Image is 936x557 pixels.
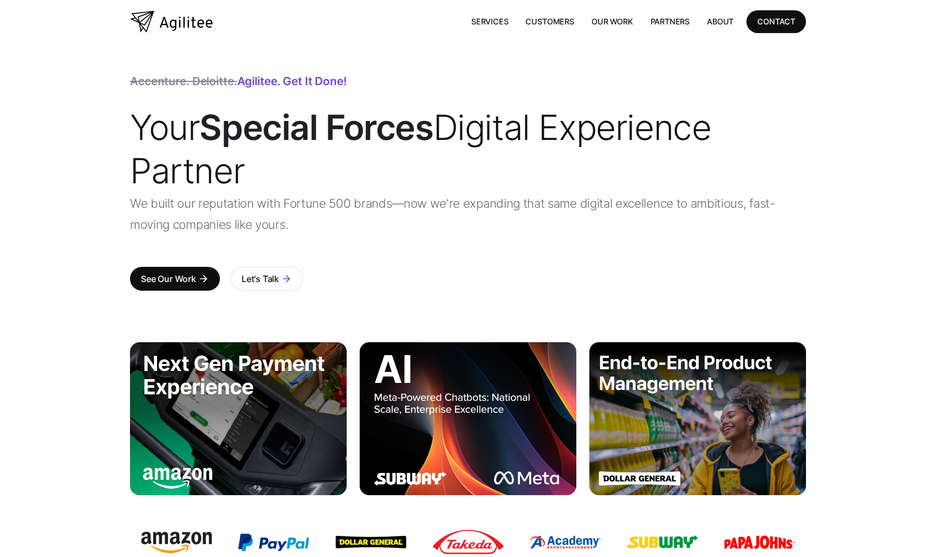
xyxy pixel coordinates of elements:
a: CONTACT [746,10,806,33]
div: See Our Work [141,271,196,286]
span: Your Digital Experience Partner [130,106,711,191]
a: home [130,11,213,33]
a: Services [463,10,517,33]
div: Let's Talk [242,271,279,286]
a: Let's Talkarrow_forward [231,267,303,291]
span: Accenture. Deloitte. [130,74,237,88]
p: We built our reputation with Fortune 500 brands—now we're expanding that same digital excellence ... [130,193,806,235]
a: Customers [517,10,582,33]
div: CONTACT [757,15,795,28]
div: arrow_forward [281,273,292,284]
a: Our Work [583,10,642,33]
div: arrow_forward [198,273,209,284]
div: Agilitee. Get it done! [130,76,347,87]
strong: Special Forces [199,106,433,148]
a: Partners [642,10,699,33]
a: See Our Workarrow_forward [130,267,220,291]
a: About [698,10,742,33]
